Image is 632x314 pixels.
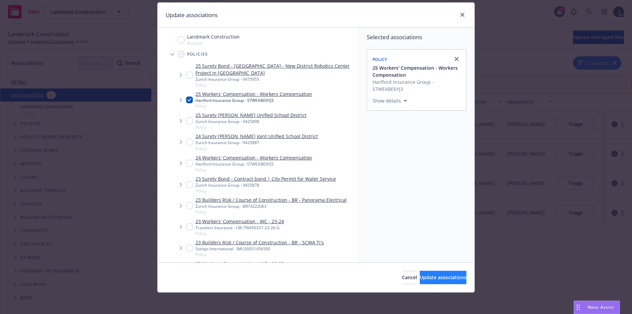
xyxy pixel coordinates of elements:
span: Policy [195,252,324,257]
span: Policies [187,52,208,56]
button: 25 Workers' Compensation - Workers Compensation [372,64,462,78]
span: Policy [195,188,336,194]
span: Policy [195,231,284,236]
div: Sompo International - IMU30031456500 [195,246,324,252]
a: 23 Workers' Compensation - WC - 23-24 [195,218,284,225]
div: Hartford Insurance Group - 57WEABE6YJ3 [195,161,312,167]
a: 22 Workers' Compensation - WC - 22-23 [195,260,284,267]
span: Nova Assist [588,304,614,310]
span: Policy [195,209,347,215]
a: 23 Surety Bond - Contract bond | City Permit for Water Service [195,175,336,182]
div: Hartford Insurance Group - 57WEABE6YJ3 [195,98,312,103]
div: Travelers Insurance - UB-7W450337-23-26-G [195,225,284,231]
a: close [453,55,461,63]
div: Zurich Insurance Group - 9425878 [195,182,336,188]
div: Zurich Insurance Group - 9425887 [195,140,318,145]
div: Zurich Insurance Group - 9425898 [195,119,306,124]
span: Hartford Insurance Group - 57WEABE6YJ3 [372,78,462,92]
div: Drag to move [574,301,582,314]
div: Zurich Insurance Group - BR74222063 [195,203,347,209]
h1: Update associations [166,11,218,19]
span: Update associations [420,274,466,280]
button: Nova Assist [574,301,620,314]
span: Cancel [402,274,417,280]
a: 23 Builders Risk / Course of Construction - BR - Panorama Electrical [195,196,347,203]
span: Account [187,40,240,46]
button: Update associations [420,271,466,284]
span: Landmark Construction [187,33,240,40]
span: Policy [195,146,318,151]
span: Policy [195,103,312,109]
a: 25 Workers' Compensation - Workers Compensation [195,90,312,98]
span: Policy [372,57,387,62]
a: 25 Surety [PERSON_NAME] Unified School DIstrict [195,112,306,119]
a: 24 Workers' Compensation - Workers Compensation [195,154,312,161]
button: Show details [370,97,410,105]
span: Policy [195,124,306,130]
div: Zurich Insurance Group - 9475955 [195,76,356,82]
a: close [458,11,466,19]
button: Cancel [402,271,417,284]
span: Policy [195,82,356,88]
a: 24 Surety [PERSON_NAME] Joint Unified School District [195,133,318,140]
span: Selected associations [367,33,466,41]
span: Policy [195,167,312,173]
a: 23 Builders Risk / Course of Construction - BR - SCWA Ti's [195,239,324,246]
a: 25 Surety Bond - [GEOGRAPHIC_DATA] - New District Robotics Center Project in [GEOGRAPHIC_DATA] [195,62,356,76]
